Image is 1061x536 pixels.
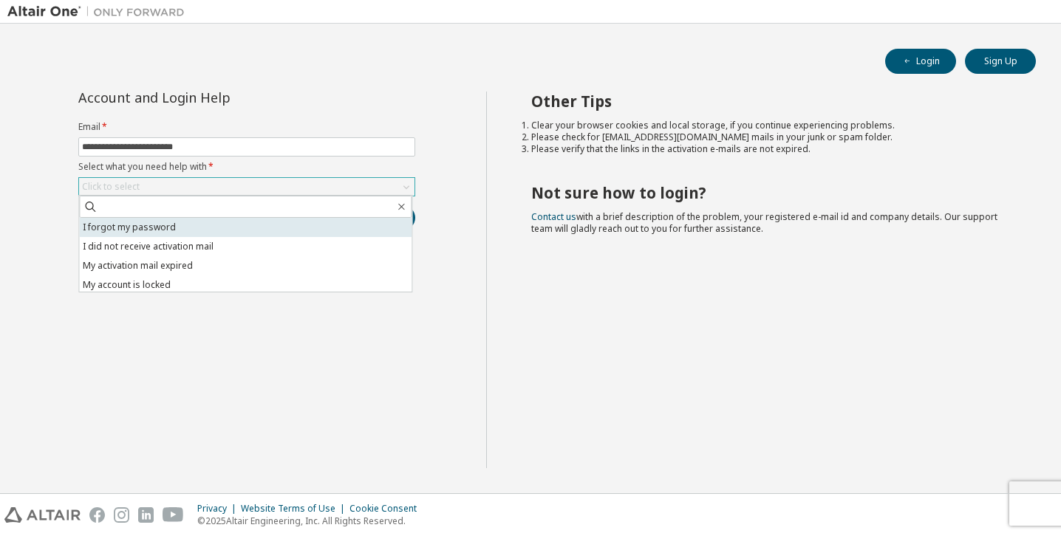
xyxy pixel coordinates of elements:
div: Website Terms of Use [241,503,349,515]
div: Account and Login Help [78,92,348,103]
div: Privacy [197,503,241,515]
a: Contact us [531,210,576,223]
img: youtube.svg [163,507,184,523]
label: Select what you need help with [78,161,415,173]
h2: Not sure how to login? [531,183,1010,202]
button: Login [885,49,956,74]
img: altair_logo.svg [4,507,81,523]
div: Cookie Consent [349,503,426,515]
img: Altair One [7,4,192,19]
div: Click to select [82,181,140,193]
img: facebook.svg [89,507,105,523]
label: Email [78,121,415,133]
li: I forgot my password [79,218,412,237]
span: with a brief description of the problem, your registered e-mail id and company details. Our suppo... [531,210,997,235]
h2: Other Tips [531,92,1010,111]
li: Please verify that the links in the activation e-mails are not expired. [531,143,1010,155]
img: linkedin.svg [138,507,154,523]
img: instagram.svg [114,507,129,523]
li: Clear your browser cookies and local storage, if you continue experiencing problems. [531,120,1010,131]
li: Please check for [EMAIL_ADDRESS][DOMAIN_NAME] mails in your junk or spam folder. [531,131,1010,143]
p: © 2025 Altair Engineering, Inc. All Rights Reserved. [197,515,426,527]
button: Sign Up [965,49,1036,74]
div: Click to select [79,178,414,196]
